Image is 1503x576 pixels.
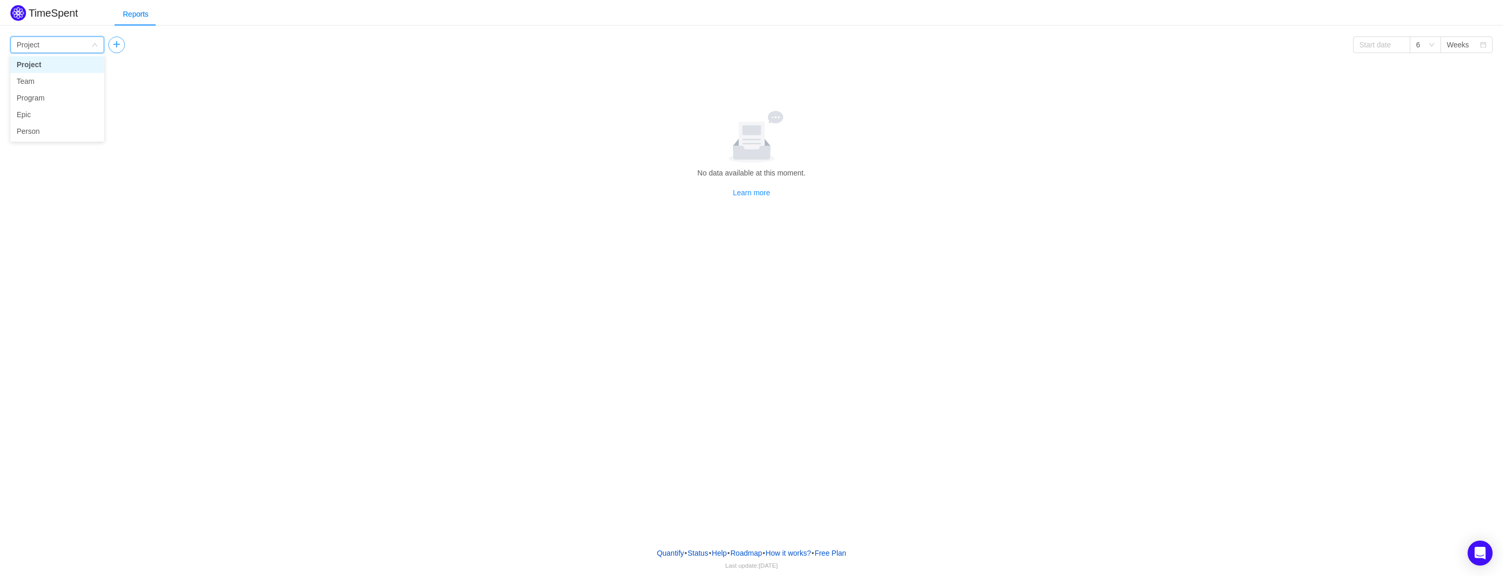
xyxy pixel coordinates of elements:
span: • [763,549,765,557]
span: • [727,549,730,557]
li: Program [10,90,104,106]
button: Free Plan [814,545,847,561]
a: Help [711,545,727,561]
li: Team [10,73,104,90]
span: • [709,549,711,557]
h2: TimeSpent [29,7,78,19]
a: Roadmap [730,545,763,561]
span: [DATE] [759,562,778,569]
img: Quantify logo [10,5,26,21]
div: Project [17,37,40,53]
li: Epic [10,106,104,123]
button: icon: plus [108,36,125,53]
a: Quantify [656,545,685,561]
span: Last update: [725,562,778,569]
button: How it works? [765,545,812,561]
li: Person [10,123,104,140]
div: Weeks [1447,37,1469,53]
li: Project [10,56,104,73]
span: • [812,549,814,557]
div: Reports [115,3,157,26]
div: 6 [1416,37,1420,53]
a: Status [687,545,709,561]
input: Start date [1353,36,1410,53]
i: icon: down [92,42,98,49]
a: Learn more [733,189,771,197]
i: icon: calendar [1480,42,1486,49]
div: Open Intercom Messenger [1468,541,1493,566]
span: No data available at this moment. [698,169,806,177]
i: icon: down [1429,42,1435,49]
span: • [685,549,687,557]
